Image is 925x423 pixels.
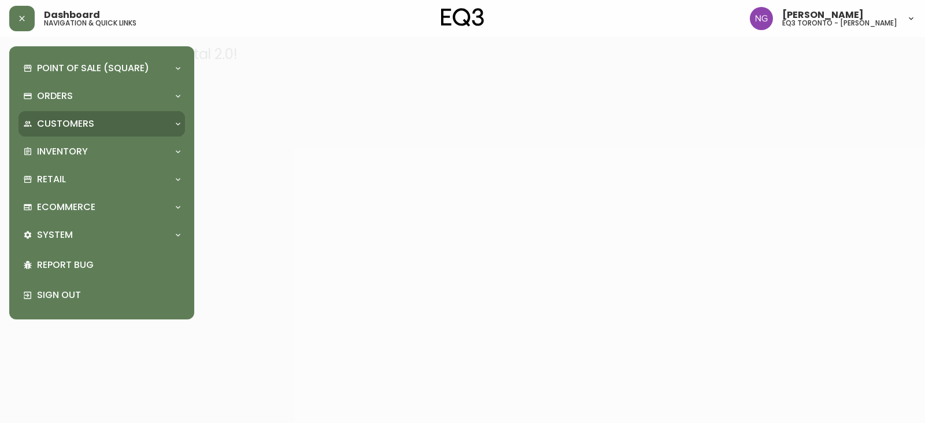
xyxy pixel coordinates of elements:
p: Inventory [37,145,88,158]
div: Ecommerce [18,194,185,220]
p: Retail [37,173,66,186]
div: Point of Sale (Square) [18,56,185,81]
span: Dashboard [44,10,100,20]
div: Report Bug [18,250,185,280]
img: logo [441,8,484,27]
p: Point of Sale (Square) [37,62,149,75]
div: System [18,222,185,248]
div: Customers [18,111,185,137]
div: Orders [18,83,185,109]
h5: navigation & quick links [44,20,136,27]
p: Ecommerce [37,201,95,214]
span: [PERSON_NAME] [782,10,864,20]
p: System [37,229,73,241]
p: Report Bug [37,259,180,271]
p: Orders [37,90,73,102]
p: Customers [37,117,94,130]
div: Inventory [18,139,185,164]
div: Sign Out [18,280,185,310]
img: e41bb40f50a406efe12576e11ba219ad [750,7,773,30]
p: Sign Out [37,289,180,301]
div: Retail [18,167,185,192]
h5: eq3 toronto - [PERSON_NAME] [782,20,897,27]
